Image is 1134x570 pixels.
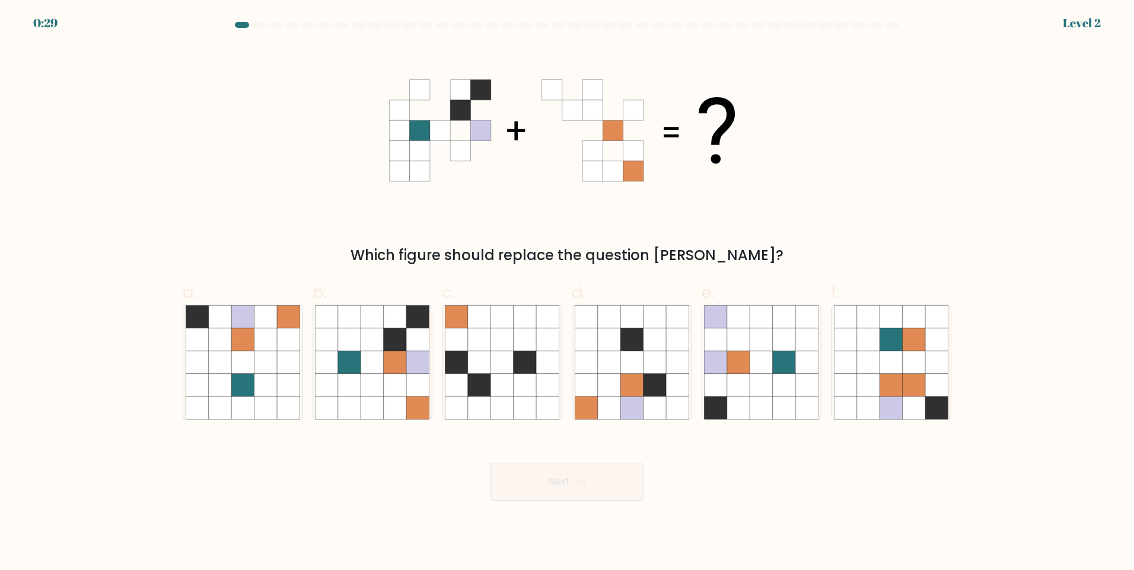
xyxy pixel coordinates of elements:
div: Which figure should replace the question [PERSON_NAME]? [190,245,944,266]
button: Next [490,463,644,501]
span: c. [442,281,455,304]
span: f. [831,281,839,304]
div: 0:29 [33,14,58,32]
div: Level 2 [1063,14,1101,32]
span: e. [702,281,715,304]
span: a. [183,281,197,304]
span: b. [313,281,327,304]
span: d. [572,281,586,304]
